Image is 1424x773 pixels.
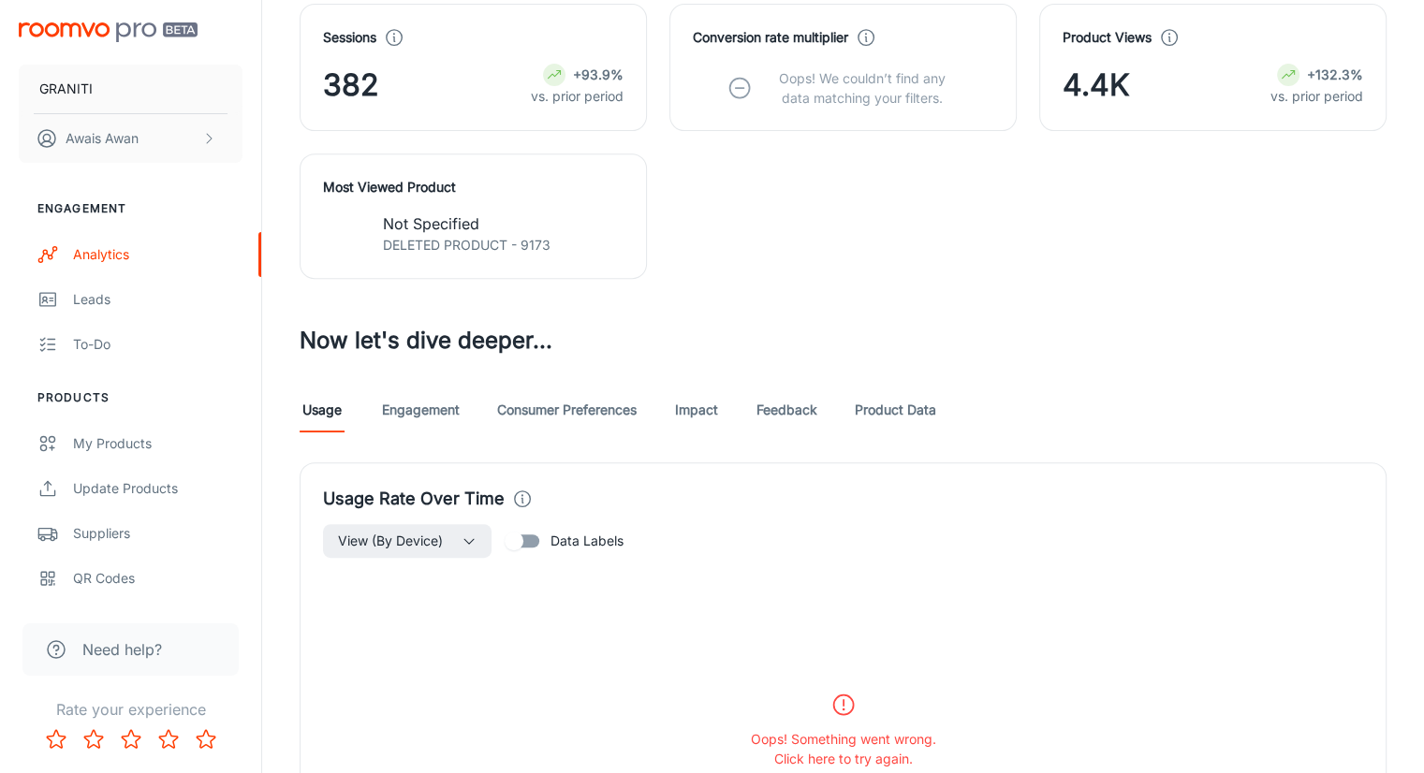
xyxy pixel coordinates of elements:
[15,698,246,721] p: Rate your experience
[73,244,242,265] div: Analytics
[756,387,817,432] a: Feedback
[73,523,242,544] div: Suppliers
[323,27,376,48] h4: Sessions
[300,324,1387,357] h3: Now let's dive deeper...
[73,478,242,499] div: Update Products
[751,749,936,768] p: Click here to try again.
[855,387,936,432] a: Product Data
[323,63,379,108] span: 382
[66,128,139,149] p: Awais Awan
[19,114,242,163] button: Awais Awan
[112,721,150,758] button: Rate 3 star
[674,387,719,432] a: Impact
[1063,63,1130,108] span: 4.4K
[300,387,345,432] a: Usage
[338,530,443,552] span: View (By Device)
[73,568,242,589] div: QR Codes
[383,235,551,255] p: DELETED PRODUCT - 9173
[383,212,551,235] p: Not Specified
[82,638,162,661] span: Need help?
[323,177,624,197] h4: Most Viewed Product
[693,27,848,48] h4: Conversion rate multiplier
[37,721,75,758] button: Rate 1 star
[1063,27,1152,48] h4: Product Views
[551,531,624,551] span: Data Labels
[1307,66,1363,82] strong: +132.3%
[75,721,112,758] button: Rate 2 star
[187,721,225,758] button: Rate 5 star
[39,79,93,99] p: GRANITI
[764,68,959,108] p: Oops! We couldn’t find any data matching your filters.
[382,387,460,432] a: Engagement
[751,729,936,749] p: Oops! Something went wrong.
[323,524,492,558] button: View (By Device)
[150,721,187,758] button: Rate 4 star
[73,334,242,355] div: To-do
[531,86,624,107] p: vs. prior period
[73,289,242,310] div: Leads
[573,66,624,82] strong: +93.9%
[19,22,198,42] img: Roomvo PRO Beta
[323,486,505,512] h4: Usage Rate Over Time
[73,433,242,454] div: My Products
[497,387,637,432] a: Consumer Preferences
[19,65,242,113] button: GRANITI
